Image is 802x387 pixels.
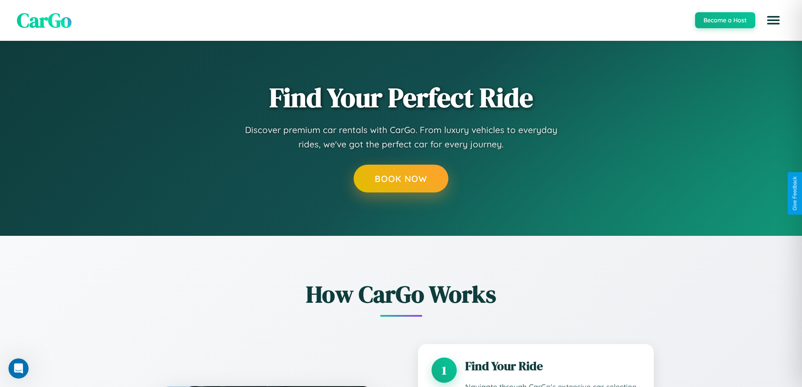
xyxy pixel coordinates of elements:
[432,358,457,383] div: 1
[149,278,654,310] h2: How CarGo Works
[269,83,533,112] h1: Find Your Perfect Ride
[233,123,570,151] p: Discover premium car rentals with CarGo. From luxury vehicles to everyday rides, we've got the pe...
[354,165,448,192] button: Book Now
[792,176,798,211] div: Give Feedback
[465,358,640,374] h3: Find Your Ride
[8,358,29,379] iframe: Intercom live chat
[695,12,755,28] button: Become a Host
[17,6,72,34] span: CarGo
[762,8,785,32] button: Open menu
